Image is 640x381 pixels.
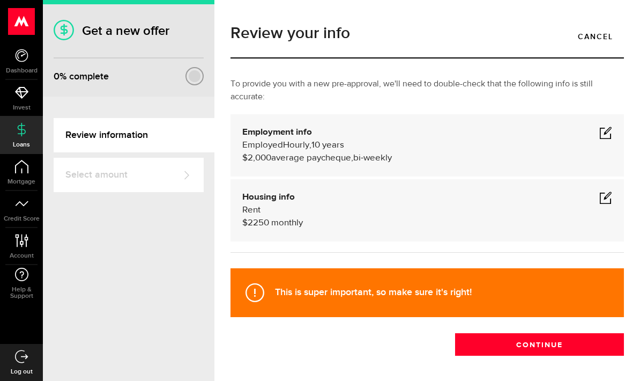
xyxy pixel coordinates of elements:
span: monthly [271,218,303,228]
a: Cancel [567,25,624,48]
span: Rent [242,206,261,215]
span: 10 years [311,141,344,150]
b: Employment info [242,128,312,137]
span: $ [242,218,248,228]
span: average paycheque, [271,153,353,163]
div: % complete [54,67,109,86]
a: Select amount [54,158,204,192]
span: $2,000 [242,153,271,163]
b: Housing info [242,193,295,202]
span: Hourly [283,141,309,150]
span: Employed [242,141,283,150]
span: , [309,141,311,150]
button: Open LiveChat chat widget [9,4,41,36]
h1: Review your info [230,25,624,41]
button: Continue [455,333,624,356]
span: 0 [54,71,59,82]
span: bi-weekly [353,153,392,163]
p: To provide you with a new pre-approval, we'll need to double-check that the following info is sti... [230,78,624,104]
h1: Get a new offer [54,23,204,39]
strong: This is super important, so make sure it's right! [275,287,472,298]
span: 2250 [248,218,269,228]
a: Review information [54,118,214,152]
